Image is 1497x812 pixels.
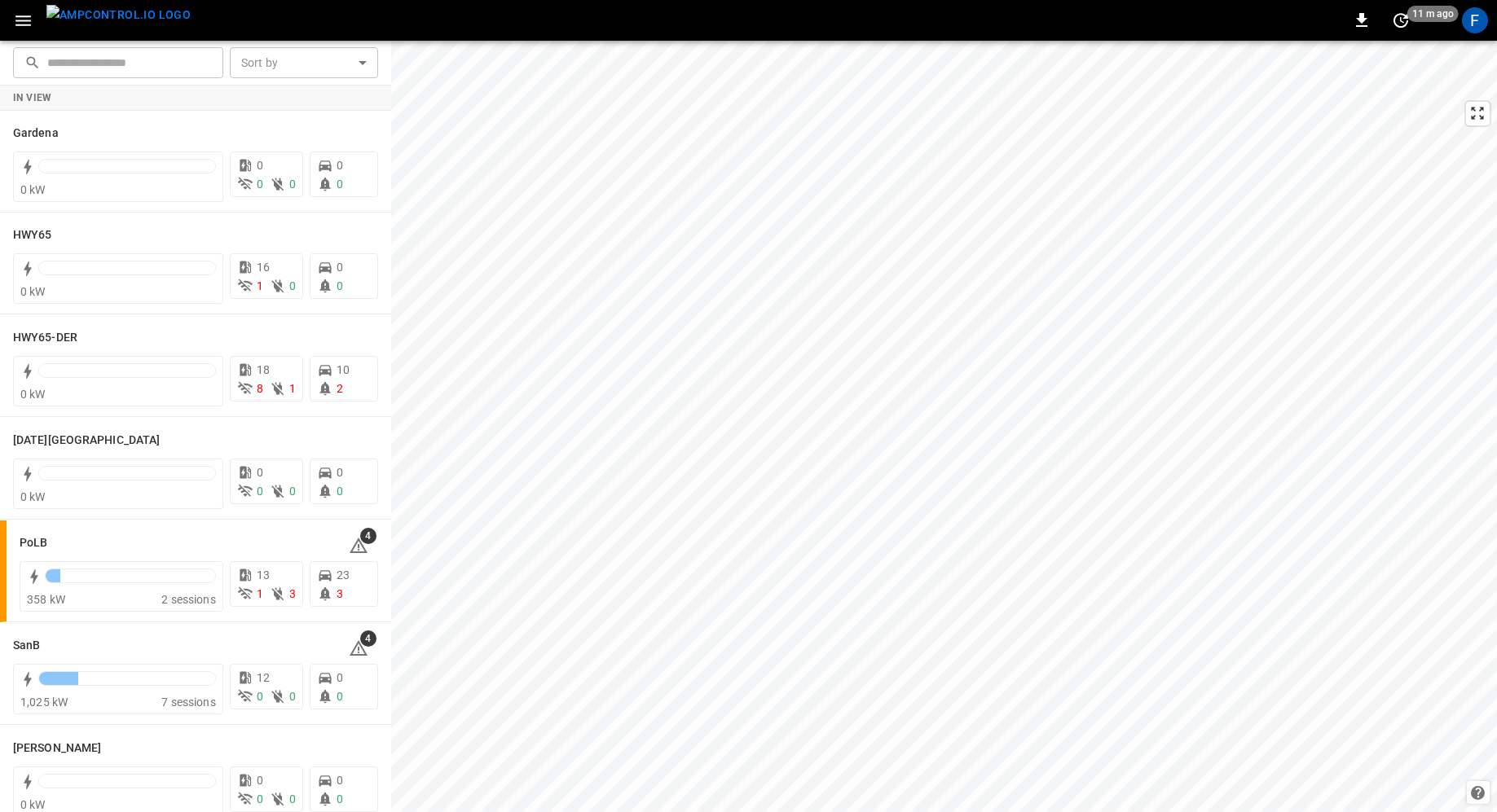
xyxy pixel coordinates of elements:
div: profile-icon [1462,7,1488,33]
span: 0 [257,690,263,703]
h6: HWY65 [13,226,52,244]
span: 0 [337,279,343,292]
span: 0 [257,792,263,805]
span: 0 [337,792,343,805]
span: 0 kW [20,183,46,196]
span: 0 [337,485,343,498]
span: 7 sessions [161,696,216,709]
span: 10 [337,363,350,376]
span: 16 [257,261,270,274]
h6: PoLB [20,534,47,552]
span: 0 kW [20,798,46,811]
span: 0 [257,466,263,479]
h6: HWY65-DER [13,329,77,347]
button: set refresh interval [1388,7,1414,33]
span: 0 [257,774,263,787]
span: 0 kW [20,490,46,503]
span: 11 m ago [1407,6,1459,22]
span: 13 [257,568,270,582]
span: 1 [289,382,296,395]
span: 0 [337,261,343,274]
span: 12 [257,671,270,684]
span: 0 [337,466,343,479]
span: 3 [289,587,296,600]
span: 1 [257,279,263,292]
h6: Karma Center [13,432,160,450]
span: 0 kW [20,285,46,298]
span: 2 [337,382,343,395]
span: 0 [337,671,343,684]
span: 1,025 kW [20,696,68,709]
span: 0 [289,178,296,191]
span: 0 [257,485,263,498]
span: 3 [337,587,343,600]
span: 2 sessions [161,593,216,606]
span: 0 [289,792,296,805]
span: 0 [337,178,343,191]
span: 0 [337,774,343,787]
span: 0 [289,690,296,703]
span: 23 [337,568,350,582]
span: 4 [360,528,376,544]
strong: In View [13,92,52,103]
span: 8 [257,382,263,395]
span: 0 [289,279,296,292]
span: 0 [337,159,343,172]
span: 18 [257,363,270,376]
span: 0 [337,690,343,703]
h6: SanB [13,637,40,655]
h6: Vernon [13,740,101,757]
span: 1 [257,587,263,600]
img: ampcontrol.io logo [46,5,191,25]
span: 358 kW [27,593,65,606]
span: 0 [289,485,296,498]
span: 0 [257,159,263,172]
span: 0 kW [20,388,46,401]
span: 0 [257,178,263,191]
span: 4 [360,630,376,647]
h6: Gardena [13,125,59,143]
